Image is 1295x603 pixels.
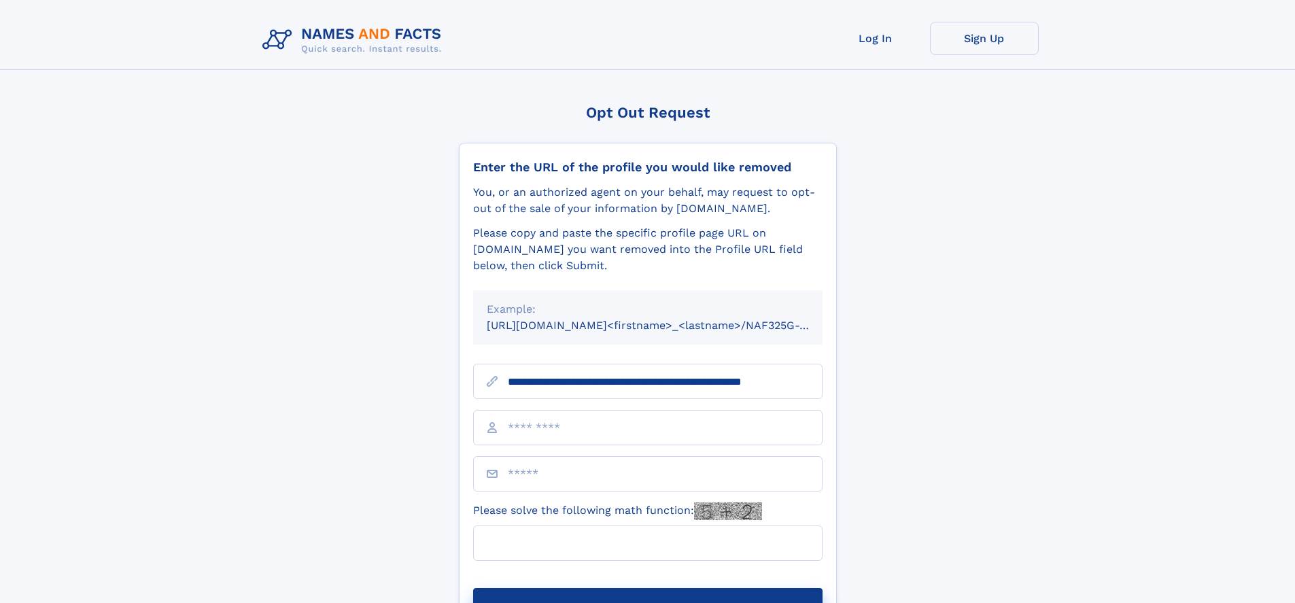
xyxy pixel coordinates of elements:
div: Please copy and paste the specific profile page URL on [DOMAIN_NAME] you want removed into the Pr... [473,225,823,274]
div: You, or an authorized agent on your behalf, may request to opt-out of the sale of your informatio... [473,184,823,217]
a: Sign Up [930,22,1039,55]
div: Example: [487,301,809,317]
a: Log In [821,22,930,55]
div: Enter the URL of the profile you would like removed [473,160,823,175]
div: Opt Out Request [459,104,837,121]
small: [URL][DOMAIN_NAME]<firstname>_<lastname>/NAF325G-xxxxxxxx [487,319,848,332]
img: Logo Names and Facts [257,22,453,58]
label: Please solve the following math function: [473,502,762,520]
